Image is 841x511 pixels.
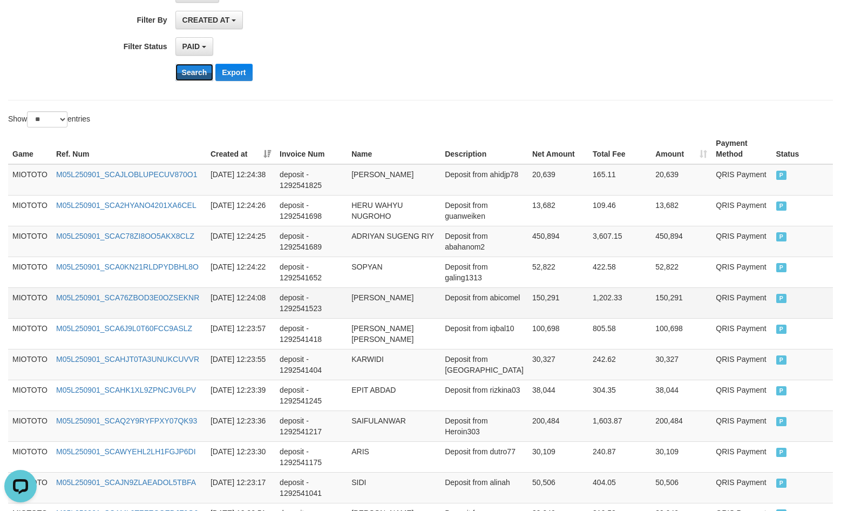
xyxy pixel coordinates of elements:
td: MIOTOTO [8,226,52,257]
td: [PERSON_NAME] [PERSON_NAME] [347,318,440,349]
a: M05L250901_SCA76ZBOD3E0OZSEKNR [56,293,199,302]
td: [DATE] 12:24:26 [206,195,275,226]
th: Invoice Num [275,133,347,164]
td: deposit - 1292541175 [275,441,347,472]
td: EPIT ABDAD [347,380,440,411]
button: PAID [175,37,213,56]
td: Deposit from galing1313 [440,257,528,287]
td: 38,044 [528,380,588,411]
td: [PERSON_NAME] [347,164,440,196]
td: 50,506 [651,472,711,503]
button: Search [175,64,214,81]
span: PAID [776,355,787,365]
td: deposit - 1292541041 [275,472,347,503]
td: [DATE] 12:24:25 [206,226,275,257]
a: M05L250901_SCA0KN21RLDPYDBHL8O [56,263,199,271]
td: 13,682 [528,195,588,226]
td: deposit - 1292541698 [275,195,347,226]
span: PAID [776,171,787,180]
td: MIOTOTO [8,257,52,287]
td: Deposit from ahidjp78 [440,164,528,196]
td: 805.58 [588,318,651,349]
td: QRIS Payment [711,226,771,257]
td: 240.87 [588,441,651,472]
td: ADRIYAN SUGENG RIY [347,226,440,257]
td: SAIFULANWAR [347,411,440,441]
td: 38,044 [651,380,711,411]
td: MIOTOTO [8,349,52,380]
a: M05L250901_SCAWYEHL2LH1FGJP6DI [56,447,196,456]
span: PAID [776,448,787,457]
span: CREATED AT [182,16,230,24]
span: PAID [776,232,787,241]
td: QRIS Payment [711,411,771,441]
td: MIOTOTO [8,380,52,411]
td: 150,291 [651,287,711,318]
td: QRIS Payment [711,349,771,380]
th: Name [347,133,440,164]
td: 200,484 [528,411,588,441]
td: Deposit from abahanom2 [440,226,528,257]
td: 242.62 [588,349,651,380]
td: 422.58 [588,257,651,287]
span: PAID [776,479,787,488]
td: 450,894 [651,226,711,257]
td: 109.46 [588,195,651,226]
span: PAID [182,42,200,51]
label: Show entries [8,111,90,127]
td: Deposit from abicomel [440,287,528,318]
td: 165.11 [588,164,651,196]
td: 150,291 [528,287,588,318]
a: M05L250901_SCAHK1XL9ZPNCJV6LPV [56,386,196,394]
td: 200,484 [651,411,711,441]
span: PAID [776,201,787,211]
td: ARIS [347,441,440,472]
td: Deposit from guanweiken [440,195,528,226]
td: deposit - 1292541523 [275,287,347,318]
td: QRIS Payment [711,472,771,503]
th: Total Fee [588,133,651,164]
th: Game [8,133,52,164]
td: [DATE] 12:24:38 [206,164,275,196]
td: [DATE] 12:23:55 [206,349,275,380]
button: CREATED AT [175,11,243,29]
td: QRIS Payment [711,257,771,287]
td: QRIS Payment [711,164,771,196]
a: M05L250901_SCAJN9ZLAEADOL5TBFA [56,478,196,487]
td: [DATE] 12:23:57 [206,318,275,349]
td: QRIS Payment [711,318,771,349]
td: deposit - 1292541245 [275,380,347,411]
td: 52,822 [651,257,711,287]
th: Description [440,133,528,164]
td: SOPYAN [347,257,440,287]
button: Export [215,64,252,81]
td: [DATE] 12:23:36 [206,411,275,441]
td: Deposit from alinah [440,472,528,503]
td: 3,607.15 [588,226,651,257]
td: QRIS Payment [711,287,771,318]
td: deposit - 1292541689 [275,226,347,257]
th: Amount: activate to sort column ascending [651,133,711,164]
select: Showentries [27,111,67,127]
td: deposit - 1292541652 [275,257,347,287]
td: Deposit from [GEOGRAPHIC_DATA] [440,349,528,380]
a: M05L250901_SCA2HYANO4201XA6CEL [56,201,196,210]
td: QRIS Payment [711,441,771,472]
td: 30,109 [528,441,588,472]
button: Open LiveChat chat widget [4,4,37,37]
td: Deposit from Heroin303 [440,411,528,441]
td: deposit - 1292541418 [275,318,347,349]
td: QRIS Payment [711,380,771,411]
td: 1,202.33 [588,287,651,318]
td: Deposit from rizkina03 [440,380,528,411]
a: M05L250901_SCA6J9L0T60FCC9ASLZ [56,324,192,333]
td: QRIS Payment [711,195,771,226]
td: [DATE] 12:24:22 [206,257,275,287]
td: 450,894 [528,226,588,257]
a: M05L250901_SCAHJT0TA3UNUKCUVVR [56,355,199,364]
td: HERU WAHYU NUGROHO [347,195,440,226]
a: M05L250901_SCAQ2Y9RYFPXY07QK93 [56,416,197,425]
td: MIOTOTO [8,287,52,318]
td: 30,109 [651,441,711,472]
th: Ref. Num [52,133,206,164]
